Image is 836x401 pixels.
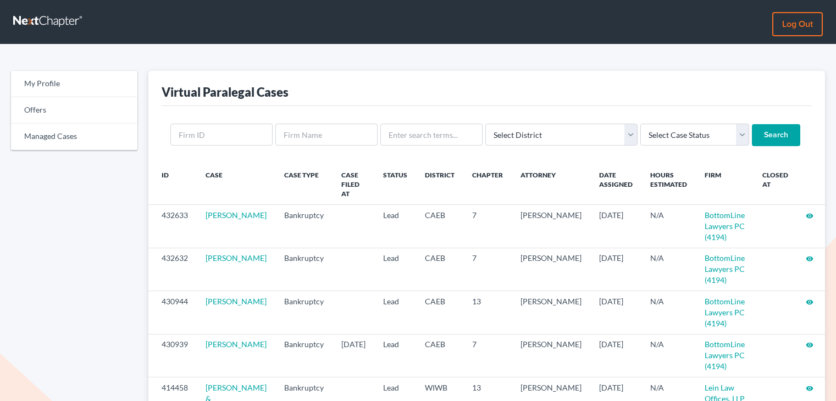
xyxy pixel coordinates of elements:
[806,339,813,349] a: visibility
[705,339,745,371] a: BottomLine Lawyers PC (4194)
[148,205,197,248] td: 432633
[512,205,590,248] td: [PERSON_NAME]
[148,248,197,291] td: 432632
[806,385,813,392] i: visibility
[806,210,813,220] a: visibility
[806,383,813,392] a: visibility
[705,210,745,242] a: BottomLine Lawyers PC (4194)
[752,124,800,146] input: Search
[806,255,813,263] i: visibility
[11,124,137,150] a: Managed Cases
[696,164,754,205] th: Firm
[380,124,483,146] input: Enter search terms...
[463,248,512,291] td: 7
[170,124,273,146] input: Firm ID
[374,248,416,291] td: Lead
[416,291,463,334] td: CAEB
[806,212,813,220] i: visibility
[705,253,745,285] a: BottomLine Lawyers PC (4194)
[463,291,512,334] td: 13
[806,253,813,263] a: visibility
[374,291,416,334] td: Lead
[641,334,696,377] td: N/A
[590,334,641,377] td: [DATE]
[806,298,813,306] i: visibility
[512,248,590,291] td: [PERSON_NAME]
[806,297,813,306] a: visibility
[148,334,197,377] td: 430939
[512,164,590,205] th: Attorney
[275,291,333,334] td: Bankruptcy
[11,71,137,97] a: My Profile
[275,334,333,377] td: Bankruptcy
[374,334,416,377] td: Lead
[512,334,590,377] td: [PERSON_NAME]
[206,297,267,306] a: [PERSON_NAME]
[641,248,696,291] td: N/A
[463,164,512,205] th: Chapter
[333,164,374,205] th: Case Filed At
[162,84,289,100] div: Virtual Paralegal Cases
[148,164,197,205] th: ID
[11,97,137,124] a: Offers
[275,164,333,205] th: Case Type
[641,205,696,248] td: N/A
[641,164,696,205] th: Hours Estimated
[374,164,416,205] th: Status
[206,339,267,349] a: [PERSON_NAME]
[416,164,463,205] th: District
[463,205,512,248] td: 7
[206,210,267,220] a: [PERSON_NAME]
[416,205,463,248] td: CAEB
[754,164,797,205] th: Closed at
[275,205,333,248] td: Bankruptcy
[641,291,696,334] td: N/A
[197,164,275,205] th: Case
[148,291,197,334] td: 430944
[512,291,590,334] td: [PERSON_NAME]
[705,297,745,328] a: BottomLine Lawyers PC (4194)
[590,205,641,248] td: [DATE]
[333,334,374,377] td: [DATE]
[416,248,463,291] td: CAEB
[275,248,333,291] td: Bankruptcy
[374,205,416,248] td: Lead
[590,164,641,205] th: Date Assigned
[806,341,813,349] i: visibility
[772,12,823,36] a: Log out
[590,291,641,334] td: [DATE]
[275,124,378,146] input: Firm Name
[463,334,512,377] td: 7
[416,334,463,377] td: CAEB
[590,248,641,291] td: [DATE]
[206,253,267,263] a: [PERSON_NAME]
